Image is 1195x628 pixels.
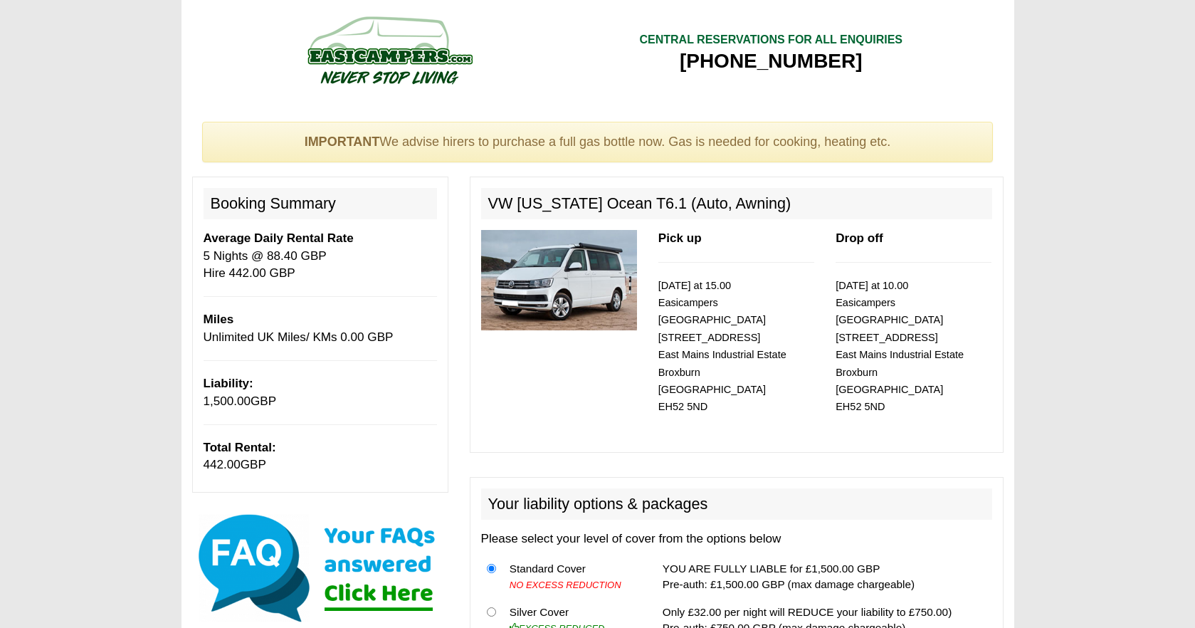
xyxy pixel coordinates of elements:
small: [DATE] at 10.00 Easicampers [GEOGRAPHIC_DATA] [STREET_ADDRESS] East Mains Industrial Estate Broxb... [836,280,964,413]
p: GBP [204,439,437,474]
p: Unlimited UK Miles/ KMs 0.00 GBP [204,311,437,346]
b: Miles [204,313,234,326]
p: 5 Nights @ 88.40 GBP Hire 442.00 GBP [204,230,437,282]
h2: Booking Summary [204,188,437,219]
i: NO EXCESS REDUCTION [510,580,621,590]
b: Total Rental: [204,441,276,454]
b: Pick up [658,231,702,245]
div: CENTRAL RESERVATIONS FOR ALL ENQUIRIES [639,32,902,48]
div: We advise hirers to purchase a full gas bottle now. Gas is needed for cooking, heating etc. [202,122,994,163]
b: Average Daily Rental Rate [204,231,354,245]
b: Drop off [836,231,883,245]
span: 442.00 [204,458,241,471]
div: [PHONE_NUMBER] [639,48,902,74]
small: [DATE] at 15.00 Easicampers [GEOGRAPHIC_DATA] [STREET_ADDRESS] East Mains Industrial Estate Broxb... [658,280,786,413]
img: Click here for our most common FAQs [192,511,448,625]
p: GBP [204,375,437,410]
img: campers-checkout-logo.png [254,11,525,89]
span: 1,500.00 [204,394,251,408]
td: Standard Cover [504,555,641,599]
p: Please select your level of cover from the options below [481,530,992,548]
img: 315.jpg [481,230,637,330]
b: Liability: [204,377,253,390]
strong: IMPORTANT [305,135,380,149]
h2: Your liability options & packages [481,488,992,520]
td: YOU ARE FULLY LIABLE for £1,500.00 GBP Pre-auth: £1,500.00 GBP (max damage chargeable) [657,555,992,599]
h2: VW [US_STATE] Ocean T6.1 (Auto, Awning) [481,188,992,219]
